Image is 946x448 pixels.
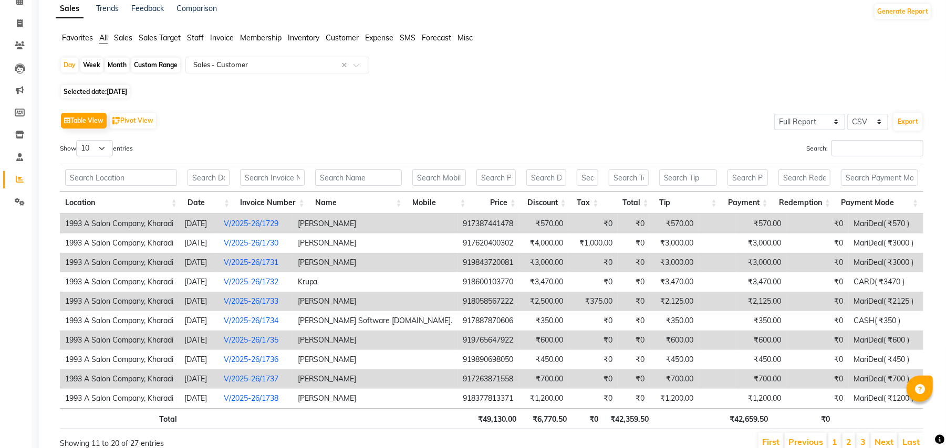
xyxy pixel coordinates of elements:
[60,369,179,389] td: 1993 A Salon Company, Kharadi
[571,191,604,214] th: Tax: activate to sort column ascending
[787,369,849,389] td: ₹0
[179,253,219,272] td: [DATE]
[577,169,599,186] input: Search Tax
[568,369,618,389] td: ₹0
[310,191,407,214] th: Name: activate to sort column ascending
[568,350,618,369] td: ₹0
[224,258,278,267] a: V/2025-26/1731
[893,113,922,131] button: Export
[787,272,849,292] td: ₹0
[788,436,823,447] a: Previous
[787,330,849,350] td: ₹0
[179,330,219,350] td: [DATE]
[293,330,458,350] td: [PERSON_NAME]
[179,389,219,408] td: [DATE]
[60,389,179,408] td: 1993 A Salon Company, Kharadi
[105,58,129,72] div: Month
[99,33,108,42] span: All
[224,393,278,403] a: V/2025-26/1738
[458,350,519,369] td: 919890698050
[60,292,179,311] td: 1993 A Salon Company, Kharadi
[849,253,923,272] td: MariDeal( ₹3000 )
[293,292,458,311] td: [PERSON_NAME]
[110,113,156,129] button: Pivot View
[736,272,787,292] td: ₹3,470.00
[224,277,278,286] a: V/2025-26/1732
[519,311,568,330] td: ₹350.00
[849,330,923,350] td: MariDeal( ₹600 )
[458,311,519,330] td: 917887870606
[568,330,618,350] td: ₹0
[604,191,653,214] th: Total: activate to sort column ascending
[849,369,923,389] td: MariDeal( ₹700 )
[659,169,717,186] input: Search Tip
[315,169,402,186] input: Search Name
[519,214,568,233] td: ₹570.00
[471,191,521,214] th: Price: activate to sort column ascending
[736,369,787,389] td: ₹700.00
[875,4,931,19] button: Generate Report
[60,311,179,330] td: 1993 A Salon Company, Kharadi
[860,436,866,447] a: 3
[458,369,519,389] td: 917263871558
[568,253,618,272] td: ₹0
[650,389,699,408] td: ₹1,200.00
[650,214,699,233] td: ₹570.00
[60,272,179,292] td: 1993 A Salon Company, Kharadi
[293,389,458,408] td: [PERSON_NAME]
[773,191,836,214] th: Redemption: activate to sort column ascending
[650,369,699,389] td: ₹700.00
[458,292,519,311] td: 918058567222
[519,253,568,272] td: ₹3,000.00
[179,233,219,253] td: [DATE]
[224,219,278,228] a: V/2025-26/1729
[96,4,119,13] a: Trends
[293,350,458,369] td: [PERSON_NAME]
[210,33,234,42] span: Invoice
[849,272,923,292] td: CARD( ₹3470 )
[60,191,182,214] th: Location: activate to sort column ascending
[522,408,572,429] th: ₹6,770.50
[849,389,923,408] td: MariDeal( ₹1200 )
[179,292,219,311] td: [DATE]
[65,169,177,186] input: Search Location
[61,113,107,129] button: Table View
[293,272,458,292] td: Krupa
[519,292,568,311] td: ₹2,500.00
[778,169,830,186] input: Search Redemption
[288,33,319,42] span: Inventory
[240,169,304,186] input: Search Invoice Number
[650,233,699,253] td: ₹3,000.00
[849,350,923,369] td: MariDeal( ₹450 )
[224,335,278,345] a: V/2025-26/1735
[458,330,519,350] td: 919765647922
[846,436,851,447] a: 2
[131,4,164,13] a: Feedback
[76,140,113,156] select: Showentries
[235,191,309,214] th: Invoice Number: activate to sort column ascending
[568,311,618,330] td: ₹0
[836,191,923,214] th: Payment Mode: activate to sort column ascending
[773,408,835,429] th: ₹0
[618,311,650,330] td: ₹0
[179,350,219,369] td: [DATE]
[139,33,181,42] span: Sales Target
[618,369,650,389] td: ₹0
[572,408,604,429] th: ₹0
[736,311,787,330] td: ₹350.00
[182,191,235,214] th: Date: activate to sort column ascending
[902,436,920,447] a: Last
[650,253,699,272] td: ₹3,000.00
[293,253,458,272] td: [PERSON_NAME]
[831,140,923,156] input: Search:
[458,33,473,42] span: Misc
[526,169,566,186] input: Search Discount
[179,311,219,330] td: [DATE]
[365,33,393,42] span: Expense
[293,311,458,330] td: [PERSON_NAME] Software [DOMAIN_NAME].
[849,233,923,253] td: MariDeal( ₹3000 )
[224,374,278,383] a: V/2025-26/1737
[787,214,849,233] td: ₹0
[736,214,787,233] td: ₹570.00
[179,214,219,233] td: [DATE]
